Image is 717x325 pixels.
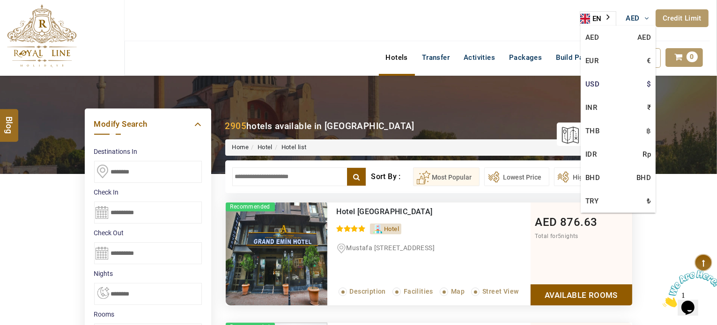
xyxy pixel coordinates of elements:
img: 9ed713b04e9262afdab731dae4b2b4042de269ab.jpeg [226,202,327,305]
a: Transfer [415,48,457,67]
span: Rp [643,147,651,161]
b: 2905 [225,121,247,131]
a: Modify Search [94,118,202,130]
span: AED [626,14,640,22]
a: EUR€ [581,49,656,72]
span: ฿ [646,124,651,138]
a: Activities [457,48,502,67]
div: hotels available in [GEOGRAPHIC_DATA] [225,120,414,132]
img: Chat attention grabber [4,4,62,41]
span: Mustafa [STREET_ADDRESS] [347,244,435,252]
div: Hotel Grand Emin [337,207,492,217]
li: Hotel list [273,143,307,152]
label: Check Out [94,228,202,238]
span: AED [535,216,557,229]
div: Language [580,11,616,26]
a: USD$ [581,72,656,96]
span: AED [637,30,651,44]
button: Highest Price [554,167,621,186]
label: nights [94,269,202,278]
span: Blog [3,116,15,124]
span: Map [451,288,465,295]
a: Hotels [379,48,415,67]
aside: Language selected: English [580,11,616,26]
a: 0 [665,48,703,67]
span: BHD [636,171,651,185]
button: Lowest Price [484,167,549,186]
a: Build Package [549,48,610,67]
a: Hotel [GEOGRAPHIC_DATA] [337,207,433,216]
span: ₺ [647,194,651,208]
a: Home [232,144,249,151]
iframe: chat widget [659,267,717,311]
span: 5 [558,233,561,239]
a: BHDBHD [581,166,656,189]
span: 0 [687,51,698,62]
a: AEDAED [581,26,656,49]
a: IDRRp [581,143,656,166]
div: Sort By : [371,167,413,186]
span: 1 [4,4,7,12]
a: Show Rooms [531,284,632,305]
label: Check In [94,188,202,197]
label: Rooms [94,310,202,319]
a: map view [562,124,623,144]
span: Description [350,288,386,295]
a: Credit Limit [656,9,709,27]
label: Destinations In [94,147,202,156]
span: Recommended [226,202,275,211]
button: Most Popular [413,167,480,186]
a: TRY₺ [581,189,656,213]
span: Street View [482,288,518,295]
span: Facilities [404,288,433,295]
a: EN [580,12,616,26]
span: 876.63 [560,216,597,229]
span: Total for nights [535,233,578,239]
a: Packages [502,48,549,67]
img: The Royal Line Holidays [7,4,77,67]
span: $ [647,77,651,91]
span: ₹ [647,101,651,115]
a: INR₹ [581,96,656,119]
a: Hotel [258,144,273,151]
span: € [647,54,651,68]
a: THB฿ [581,119,656,143]
span: Hotel [384,225,399,232]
